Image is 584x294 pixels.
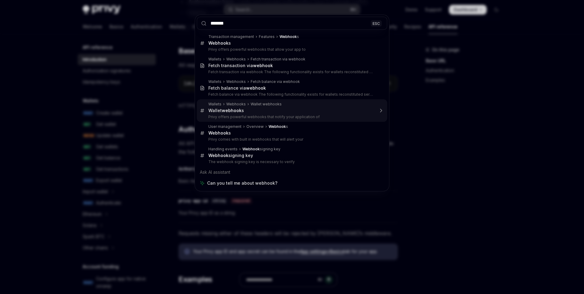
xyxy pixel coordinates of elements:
[208,115,374,119] p: Privy offers powerful webhooks that notify your application of
[208,40,228,46] b: Webhook
[280,34,299,39] div: s
[251,57,305,62] div: Fetch transaction via webhook
[208,85,266,91] div: Fetch balance via
[246,124,264,129] div: Overview
[207,180,277,186] span: Can you tell me about webhook?
[208,70,374,74] p: Fetch transaction via webhook The following functionality exists for wallets reconstituted server-s
[208,130,231,136] div: s
[226,102,246,107] div: Webhooks
[280,34,297,39] b: Webhook
[208,124,242,129] div: User management
[242,147,280,152] div: signing key
[242,147,260,151] b: Webhook
[197,167,387,178] div: Ask AI assistant
[208,34,254,39] div: Transaction management
[208,57,221,62] div: Wallets
[226,79,246,84] div: Webhooks
[246,85,266,91] b: webhook
[251,79,300,84] div: Fetch balance via webhook
[208,79,221,84] div: Wallets
[269,124,286,129] b: Webhook
[208,63,273,68] div: Fetch transaction via
[208,153,228,158] b: Webhook
[208,153,253,158] div: signing key
[208,102,221,107] div: Wallets
[208,40,231,46] div: s
[222,108,242,113] b: webhook
[208,47,374,52] p: Privy offers powerful webhooks that allow your app to
[208,130,228,135] b: Webhook
[208,108,244,113] div: Wallet s
[371,20,382,26] div: ESC
[253,63,273,68] b: webhook
[208,137,374,142] p: Privy comes with built in webhooks that will alert your
[208,159,374,164] p: The webhook signing key is necessary to verify
[208,92,374,97] p: Fetch balance via webhook The following functionality exists for wallets reconstituted server-side
[259,34,275,39] div: Features
[208,147,238,152] div: Handling events
[226,57,246,62] div: Webhooks
[251,102,282,107] div: Wallet webhooks
[269,124,288,129] div: s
